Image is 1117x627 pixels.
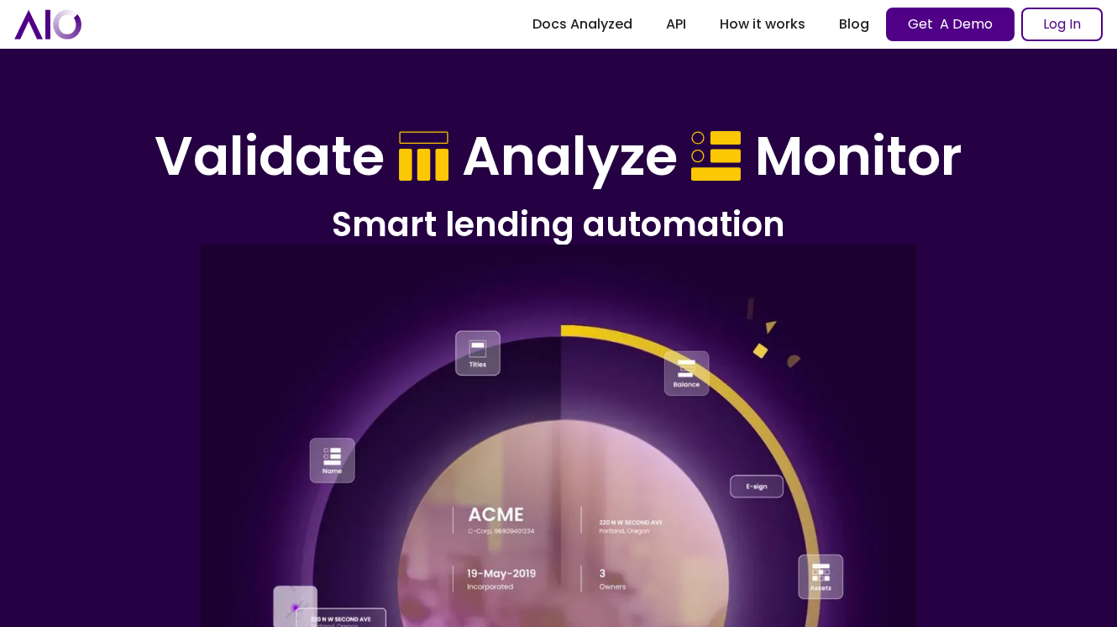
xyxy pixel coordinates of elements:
[886,8,1015,41] a: Get A Demo
[649,9,703,40] a: API
[14,9,81,39] a: home
[155,124,385,189] h1: Validate
[755,124,962,189] h1: Monitor
[822,9,886,40] a: Blog
[80,203,1037,246] h2: Smart lending automation
[703,9,822,40] a: How it works
[1021,8,1103,41] a: Log In
[516,9,649,40] a: Docs Analyzed
[462,124,678,189] h1: Analyze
